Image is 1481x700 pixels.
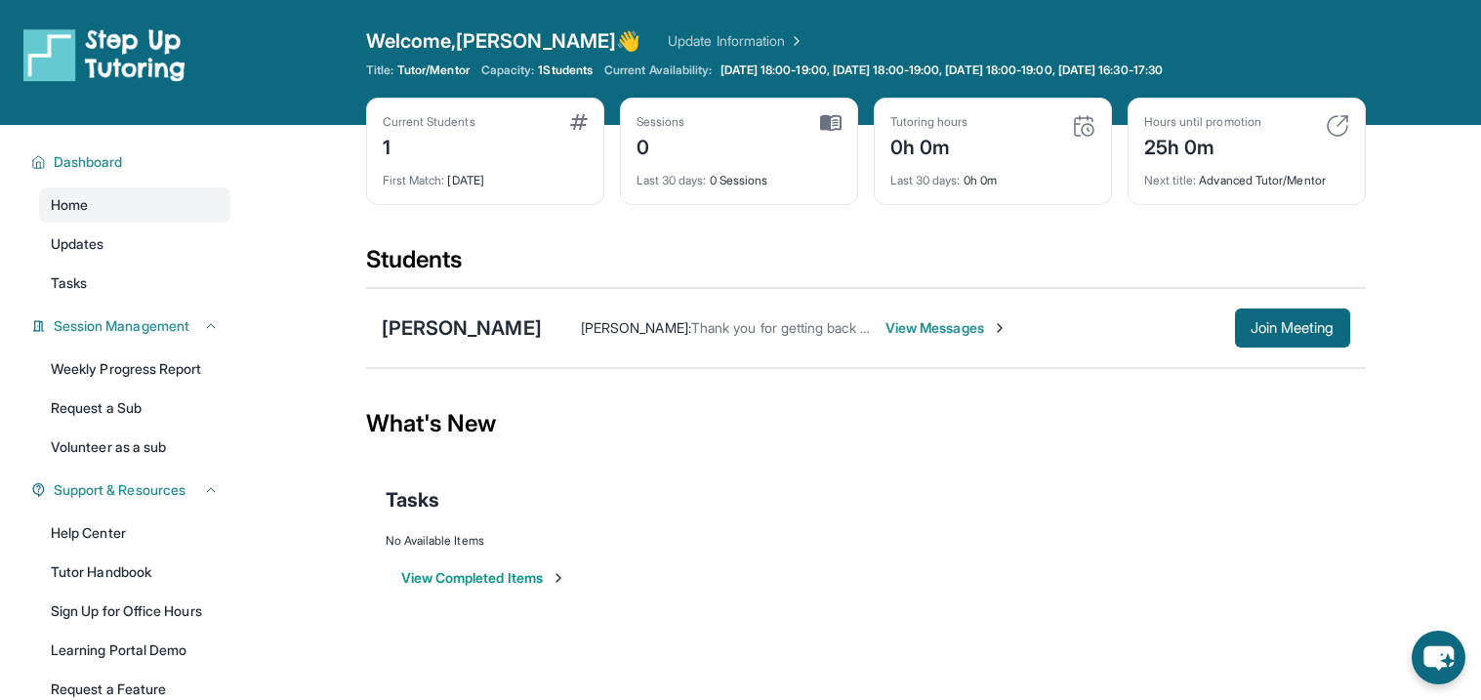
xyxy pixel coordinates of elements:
[1326,114,1349,138] img: card
[570,114,588,130] img: card
[51,195,88,215] span: Home
[1235,309,1350,348] button: Join Meeting
[386,533,1346,549] div: No Available Items
[691,319,1408,336] span: Thank you for getting back at me! 5pm would be better if possible if not we can do 6. Ania is ava...
[39,633,230,668] a: Learning Portal Demo
[890,173,961,187] span: Last 30 days :
[39,430,230,465] a: Volunteer as a sub
[481,62,535,78] span: Capacity:
[39,594,230,629] a: Sign Up for Office Hours
[46,152,219,172] button: Dashboard
[668,31,804,51] a: Update Information
[1144,130,1261,161] div: 25h 0m
[51,273,87,293] span: Tasks
[538,62,593,78] span: 1 Students
[23,27,185,82] img: logo
[39,555,230,590] a: Tutor Handbook
[637,114,685,130] div: Sessions
[820,114,842,132] img: card
[51,234,104,254] span: Updates
[366,244,1366,287] div: Students
[39,187,230,223] a: Home
[397,62,470,78] span: Tutor/Mentor
[1144,161,1349,188] div: Advanced Tutor/Mentor
[39,266,230,301] a: Tasks
[637,161,842,188] div: 0 Sessions
[383,114,475,130] div: Current Students
[383,161,588,188] div: [DATE]
[386,486,439,514] span: Tasks
[39,351,230,387] a: Weekly Progress Report
[46,316,219,336] button: Session Management
[383,130,475,161] div: 1
[890,130,968,161] div: 0h 0m
[382,314,542,342] div: [PERSON_NAME]
[785,31,804,51] img: Chevron Right
[1144,114,1261,130] div: Hours until promotion
[637,130,685,161] div: 0
[1072,114,1095,138] img: card
[46,480,219,500] button: Support & Resources
[1144,173,1197,187] span: Next title :
[366,62,393,78] span: Title:
[890,114,968,130] div: Tutoring hours
[401,568,566,588] button: View Completed Items
[1251,322,1335,334] span: Join Meeting
[54,316,189,336] span: Session Management
[39,515,230,551] a: Help Center
[885,318,1008,338] span: View Messages
[39,391,230,426] a: Request a Sub
[720,62,1163,78] span: [DATE] 18:00-19:00, [DATE] 18:00-19:00, [DATE] 18:00-19:00, [DATE] 16:30-17:30
[54,480,185,500] span: Support & Resources
[717,62,1167,78] a: [DATE] 18:00-19:00, [DATE] 18:00-19:00, [DATE] 18:00-19:00, [DATE] 16:30-17:30
[366,27,641,55] span: Welcome, [PERSON_NAME] 👋
[992,320,1008,336] img: Chevron-Right
[637,173,707,187] span: Last 30 days :
[39,226,230,262] a: Updates
[383,173,445,187] span: First Match :
[54,152,123,172] span: Dashboard
[1412,631,1465,684] button: chat-button
[366,381,1366,467] div: What's New
[604,62,712,78] span: Current Availability:
[890,161,1095,188] div: 0h 0m
[581,319,691,336] span: [PERSON_NAME] :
